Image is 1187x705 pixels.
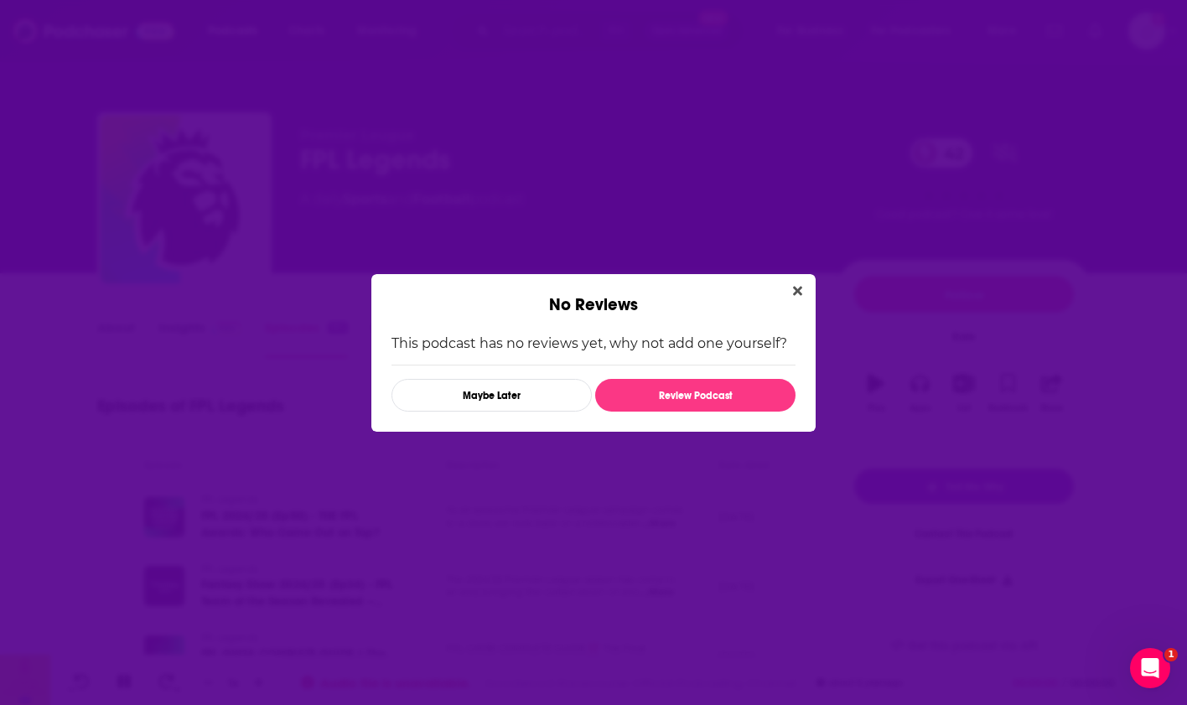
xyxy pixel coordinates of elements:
iframe: Intercom live chat [1130,648,1170,688]
span: 1 [1164,648,1178,661]
p: This podcast has no reviews yet, why not add one yourself? [391,335,796,351]
button: Close [786,281,809,302]
div: No Reviews [371,274,816,315]
button: Maybe Later [391,379,592,412]
button: Review Podcast [595,379,796,412]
